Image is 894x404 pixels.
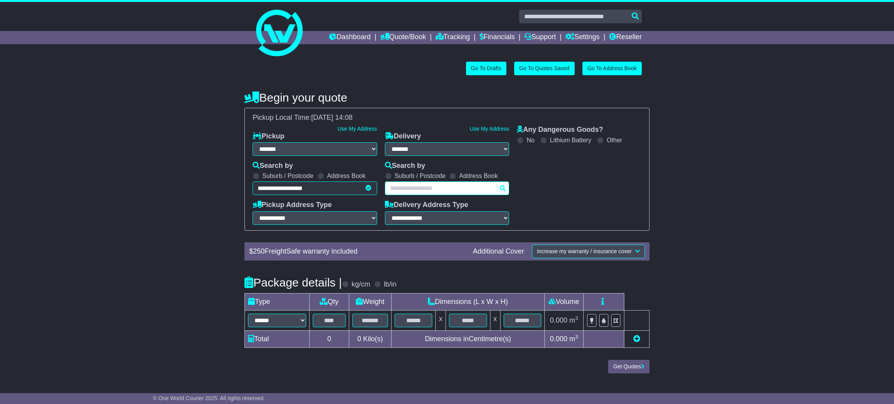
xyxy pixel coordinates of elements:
[490,310,500,330] td: x
[384,280,397,289] label: lb/in
[480,31,515,44] a: Financials
[349,293,391,310] td: Weight
[550,136,591,144] label: Lithium Battery
[527,136,534,144] label: No
[391,331,544,348] td: Dimensions in Centimetre(s)
[338,126,377,132] a: Use My Address
[436,31,470,44] a: Tracking
[385,201,468,209] label: Delivery Address Type
[349,331,391,348] td: Kilo(s)
[524,31,556,44] a: Support
[436,310,446,330] td: x
[537,248,632,254] span: Increase my warranty / insurance cover
[395,172,446,180] label: Suburb / Postcode
[153,395,265,401] span: © One World Courier 2025. All rights reserved.
[582,62,642,75] a: Go To Address Book
[329,31,371,44] a: Dashboard
[245,331,310,348] td: Total
[310,331,349,348] td: 0
[253,132,284,141] label: Pickup
[385,132,421,141] label: Delivery
[517,126,603,134] label: Any Dangerous Goods?
[244,91,650,104] h4: Begin your quote
[249,114,645,122] div: Pickup Local Time:
[391,293,544,310] td: Dimensions (L x W x H)
[311,114,353,121] span: [DATE] 14:08
[310,293,349,310] td: Qty
[253,201,332,209] label: Pickup Address Type
[466,62,506,75] a: Go To Drafts
[470,126,509,132] a: Use My Address
[469,247,528,256] div: Additional Cover
[262,172,314,180] label: Suburb / Postcode
[550,316,567,324] span: 0.000
[352,280,370,289] label: kg/cm
[253,162,293,170] label: Search by
[253,247,265,255] span: 250
[633,335,640,343] a: Add new item
[385,162,425,170] label: Search by
[327,172,366,180] label: Address Book
[244,276,342,289] h4: Package details |
[245,247,469,256] div: $ FreightSafe warranty included
[608,360,650,373] button: Get Quotes
[575,315,578,321] sup: 3
[569,316,578,324] span: m
[565,31,599,44] a: Settings
[459,172,498,180] label: Address Book
[245,293,310,310] td: Type
[550,335,567,343] span: 0.000
[532,245,645,258] button: Increase my warranty / insurance cover
[609,31,642,44] a: Reseller
[357,335,361,343] span: 0
[514,62,575,75] a: Go To Quotes Saved
[380,31,426,44] a: Quote/Book
[569,335,578,343] span: m
[606,136,622,144] label: Other
[544,293,583,310] td: Volume
[575,334,578,340] sup: 3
